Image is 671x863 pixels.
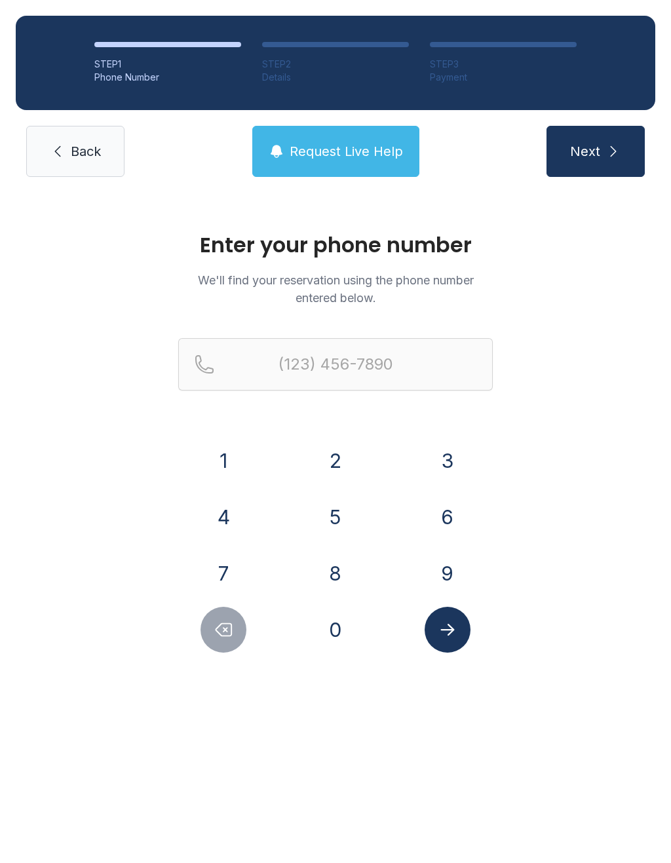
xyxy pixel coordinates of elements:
[262,58,409,71] div: STEP 2
[71,142,101,161] span: Back
[201,607,246,653] button: Delete number
[201,438,246,484] button: 1
[430,58,577,71] div: STEP 3
[570,142,600,161] span: Next
[201,550,246,596] button: 7
[425,494,470,540] button: 6
[313,607,358,653] button: 0
[290,142,403,161] span: Request Live Help
[201,494,246,540] button: 4
[94,71,241,84] div: Phone Number
[313,438,358,484] button: 2
[425,607,470,653] button: Submit lookup form
[430,71,577,84] div: Payment
[178,235,493,256] h1: Enter your phone number
[425,438,470,484] button: 3
[313,550,358,596] button: 8
[262,71,409,84] div: Details
[425,550,470,596] button: 9
[178,271,493,307] p: We'll find your reservation using the phone number entered below.
[313,494,358,540] button: 5
[94,58,241,71] div: STEP 1
[178,338,493,391] input: Reservation phone number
